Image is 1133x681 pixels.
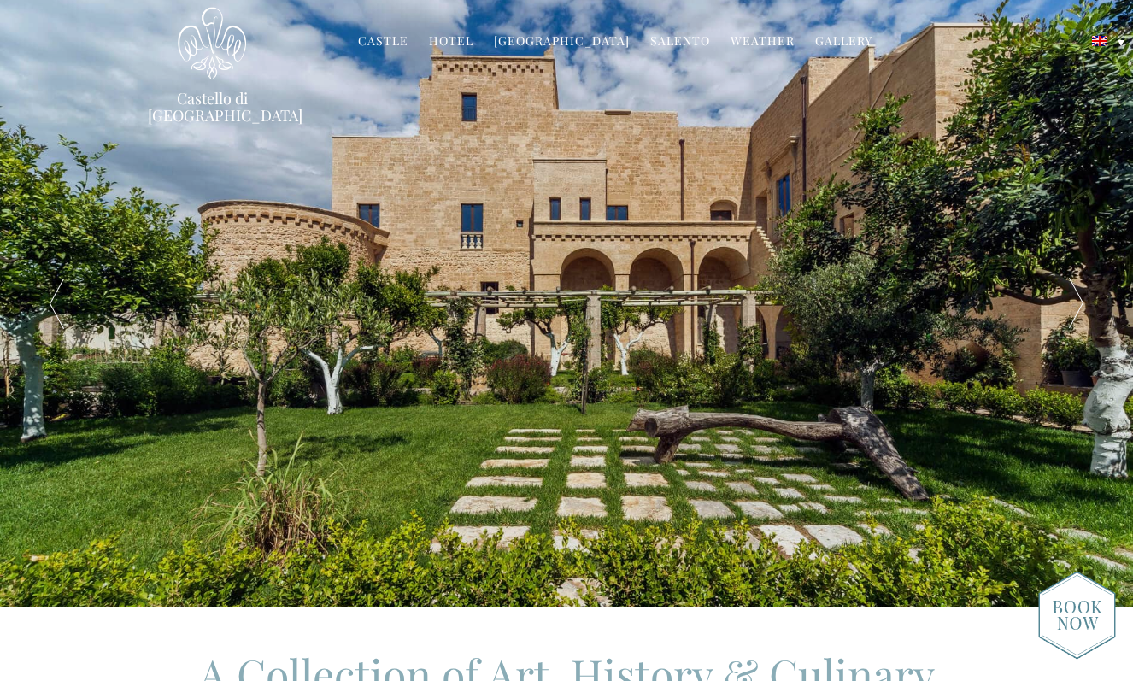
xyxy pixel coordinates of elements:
[358,32,408,52] a: Castle
[494,32,630,52] a: [GEOGRAPHIC_DATA]
[1038,571,1116,660] img: new-booknow.png
[148,90,276,124] a: Castello di [GEOGRAPHIC_DATA]
[1092,36,1107,46] img: English
[178,7,246,79] img: Castello di Ugento
[429,32,473,52] a: Hotel
[731,32,795,52] a: Weather
[650,32,710,52] a: Salento
[815,32,872,52] a: Gallery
